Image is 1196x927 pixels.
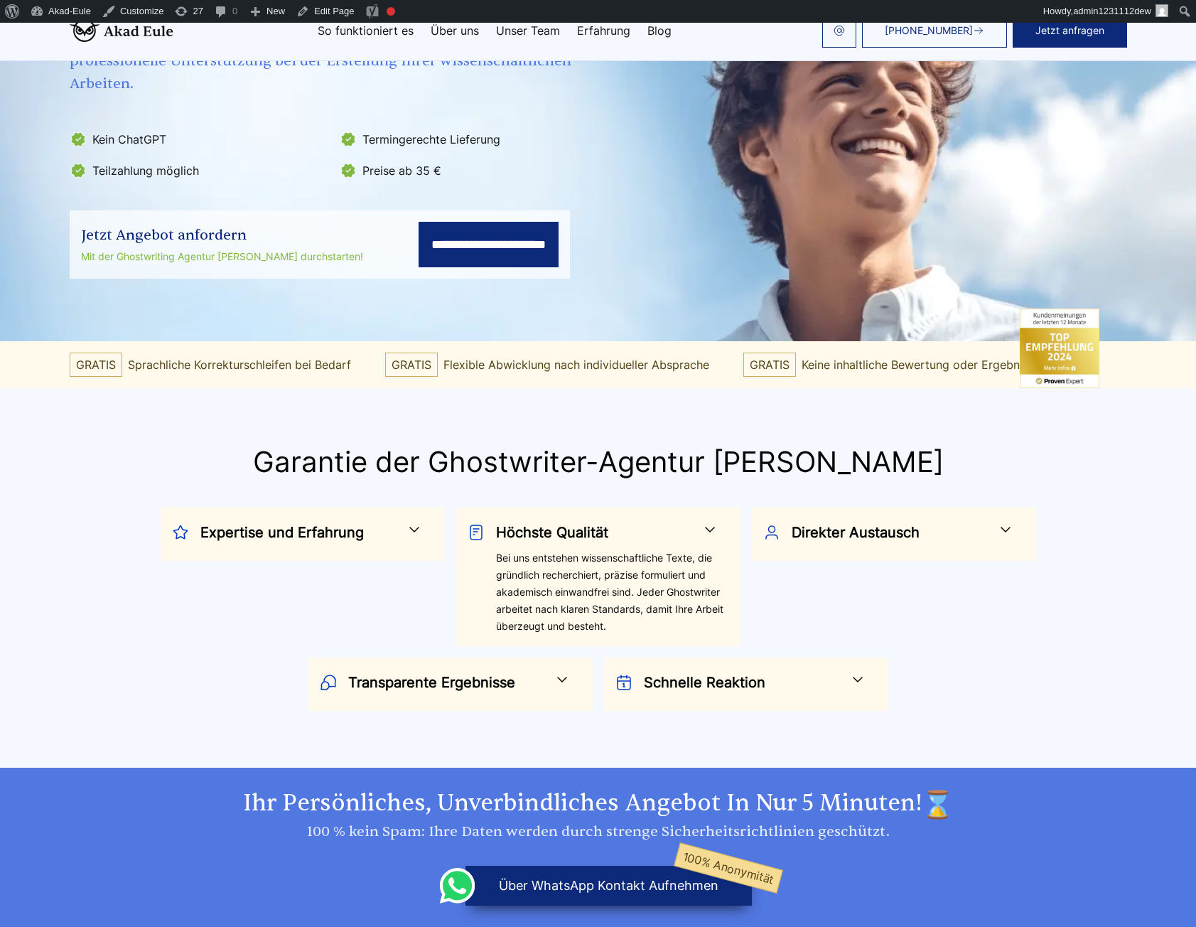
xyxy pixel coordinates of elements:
div: Jetzt Angebot anfordern [81,224,363,247]
li: Teilzahlung möglich [70,159,331,182]
img: email [834,25,845,36]
a: So funktioniert es [318,25,414,36]
button: Jetzt anfragen [1013,14,1127,48]
h3: Transparente Ergebnisse [348,671,565,694]
span: admin1231112dew [1073,6,1151,16]
img: Transparente Ergebnisse [320,674,337,691]
span: GRATIS [385,353,438,377]
span: 100% Anonymität [674,842,784,894]
li: Termingerechte Lieferung [340,128,601,151]
h3: Direkter Austausch [792,521,1008,544]
li: Kein ChatGPT [70,128,331,151]
h2: Ihr persönliches, unverbindliches Angebot in nur 5 Minuten! [70,789,1127,820]
span: [PHONE_NUMBER] [885,25,973,36]
span: GRATIS [743,353,796,377]
img: time [922,789,954,820]
div: Focus keyphrase not set [387,7,395,16]
div: Mit der Ghostwriting Agentur [PERSON_NAME] durchstarten! [81,248,363,265]
span: Keine inhaltliche Bewertung oder Ergebnisversprechen [802,353,1094,376]
h3: Expertise und Erfahrung [200,521,417,544]
a: Über uns [431,25,479,36]
a: Unser Team [496,25,560,36]
a: Erfahrung [577,25,630,36]
img: Expertise und Erfahrung [172,524,189,541]
span: Flexible Abwicklung nach individueller Absprache [443,353,709,376]
img: Höchste Qualität [468,524,485,541]
img: logo [70,19,173,42]
img: Schnelle Reaktion [615,674,632,691]
h3: Schnelle Reaktion [644,671,861,694]
span: Die akademische Ghostwriting-Agentur [PERSON_NAME] bietet Ihnen professionelle Unterstützung bei ... [70,27,604,95]
li: Preise ab 35 € [340,159,601,182]
span: GRATIS [70,353,122,377]
button: über WhatsApp Kontakt aufnehmen100% Anonymität [465,866,752,906]
a: Blog [647,25,672,36]
h2: Garantie der Ghostwriter-Agentur [PERSON_NAME] [70,445,1127,479]
span: Sprachliche Korrekturschleifen bei Bedarf [128,353,351,376]
div: Bei uns entstehen wissenschaftliche Texte, die gründlich recherchiert, präzise formuliert und aka... [496,550,729,635]
h3: Höchste Qualität [496,521,713,544]
img: Direkter Austausch [763,524,780,541]
div: 100 % kein Spam: Ihre Daten werden durch strenge Sicherheitsrichtlinien geschützt. [70,820,1127,843]
a: [PHONE_NUMBER] [862,14,1007,48]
